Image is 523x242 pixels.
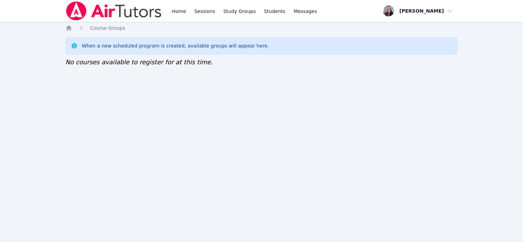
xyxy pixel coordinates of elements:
[65,1,162,21] img: Air Tutors
[65,25,458,31] nav: Breadcrumb
[294,8,317,15] span: Messages
[65,58,213,66] span: No courses available to register for at this time.
[90,25,125,31] a: Course Groups
[82,42,269,49] div: When a new scheduled program is created, available groups will appear here.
